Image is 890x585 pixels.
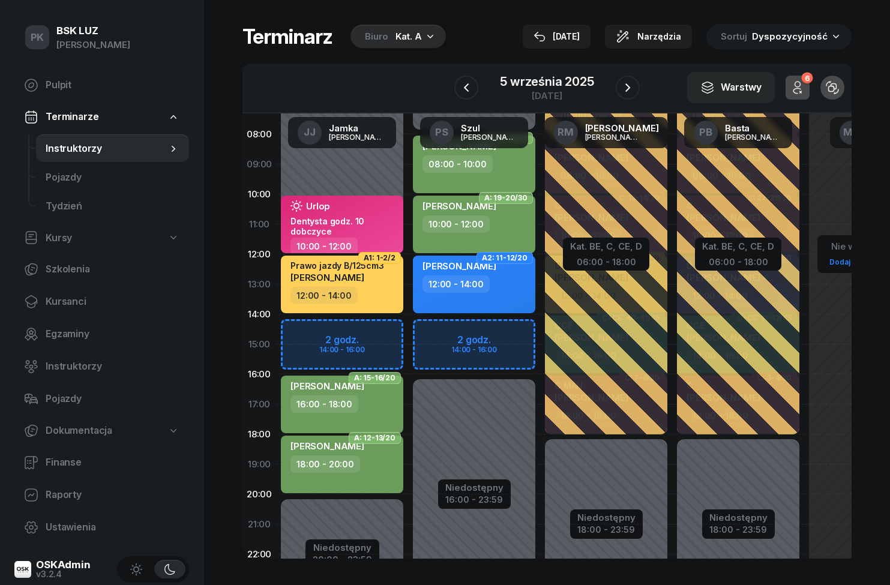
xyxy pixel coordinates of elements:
div: 18:00 [242,419,276,449]
span: Pojazdy [46,391,179,407]
div: 10:00 [242,179,276,209]
span: A: 19-20/30 [484,197,528,199]
button: Warstwy [687,72,775,103]
div: [DATE] [500,91,594,100]
div: Dentysta godz. 10 dobczyce [290,216,396,236]
a: RM[PERSON_NAME][PERSON_NAME] [544,117,669,148]
div: Niedostępny [313,543,372,552]
span: A2: 11-12/20 [482,257,528,259]
span: Kursanci [46,294,179,310]
div: v3.2.4 [36,570,91,578]
a: Tydzień [36,192,189,221]
div: Warstwy [700,80,762,95]
div: 09:00 [242,149,276,179]
span: Egzaminy [46,326,179,342]
div: Jamka [329,124,386,133]
span: Instruktorzy [46,141,167,157]
a: PBBasta[PERSON_NAME] [684,117,792,148]
a: Pojazdy [36,163,189,192]
span: [PERSON_NAME] [290,440,364,452]
div: 16:00 - 18:00 [290,395,358,413]
h1: Terminarz [242,26,332,47]
div: 16:00 - 23:59 [445,492,504,505]
div: 13:00 [242,269,276,299]
div: 20:00 [242,479,276,509]
a: Pulpit [14,71,189,100]
a: Instruktorzy [36,134,189,163]
div: [DATE] [534,29,580,44]
button: Niedostępny16:00 - 23:59 [445,481,504,507]
span: Kursy [46,230,72,246]
a: Ustawienia [14,513,189,542]
div: 10:00 - 12:00 [422,215,490,233]
div: 16:00 [242,359,276,389]
a: Egzaminy [14,320,189,349]
span: Terminarze [46,109,98,125]
span: [PERSON_NAME] [290,272,364,283]
div: OSKAdmin [36,560,91,570]
a: Kursy [14,224,189,252]
div: Kat. A [395,29,422,44]
span: Pulpit [46,77,179,93]
span: MC [843,127,861,137]
span: Szkolenia [46,262,179,277]
div: 14:00 [242,299,276,329]
span: PS [435,127,448,137]
div: Niedostępny [709,513,768,522]
div: 12:00 - 14:00 [422,275,490,293]
span: Dokumentacja [46,423,112,439]
div: 10:00 - 12:00 [290,238,358,255]
a: Kursanci [14,287,189,316]
span: Urlop [306,202,330,211]
span: [PERSON_NAME] [290,380,364,392]
div: [PERSON_NAME] [585,124,659,133]
button: Niedostępny18:00 - 23:59 [709,511,768,537]
a: JJJamka[PERSON_NAME] [288,117,396,148]
span: [PERSON_NAME] [422,260,496,272]
span: RM [558,127,574,137]
div: [PERSON_NAME] [725,133,783,141]
a: Szkolenia [14,255,189,284]
span: PK [31,32,44,43]
div: 06:00 - 18:00 [570,254,642,267]
span: Ustawienia [46,520,179,535]
a: Instruktorzy [14,352,189,381]
a: Pojazdy [14,385,189,413]
div: Kat. BE, C, CE, D [702,239,774,254]
a: Dokumentacja [14,417,189,445]
span: JJ [304,127,316,137]
div: [PERSON_NAME] [56,37,130,53]
div: 12:00 - 14:00 [290,287,358,304]
div: 11:00 [242,209,276,239]
div: 18:00 - 20:00 [290,455,360,473]
div: BSK LUZ [56,26,130,36]
div: 08:00 - 10:00 [422,155,493,173]
span: Raporty [46,487,179,503]
button: Kat. BE, C, CE, D06:00 - 18:00 [570,239,642,267]
div: 20:00 - 23:59 [313,552,372,565]
span: Tydzień [46,199,179,214]
div: 15:00 [242,329,276,359]
div: Kat. BE, C, CE, D [570,239,642,254]
span: Dyspozycyjność [752,31,828,42]
a: Finanse [14,448,189,477]
div: [PERSON_NAME] [461,133,519,141]
div: 06:00 - 18:00 [702,254,774,267]
div: Biuro [365,29,388,44]
span: Instruktorzy [46,359,179,374]
div: [PERSON_NAME] [585,133,643,141]
div: Prawo jazdy B/125cm3 [290,260,384,271]
span: Pojazdy [46,170,179,185]
div: 6 [801,73,813,84]
div: 21:00 [242,509,276,539]
div: 5 września 2025 [500,76,594,88]
div: 18:00 - 23:59 [577,522,636,535]
span: Narzędzia [637,29,681,44]
div: 19:00 [242,449,276,479]
button: Niedostępny20:00 - 23:59 [313,541,372,567]
span: A: 15-16/20 [354,377,395,379]
a: Terminarze [14,103,189,131]
span: [PERSON_NAME] [422,200,496,212]
div: Basta [725,124,783,133]
div: [PERSON_NAME] [329,133,386,141]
